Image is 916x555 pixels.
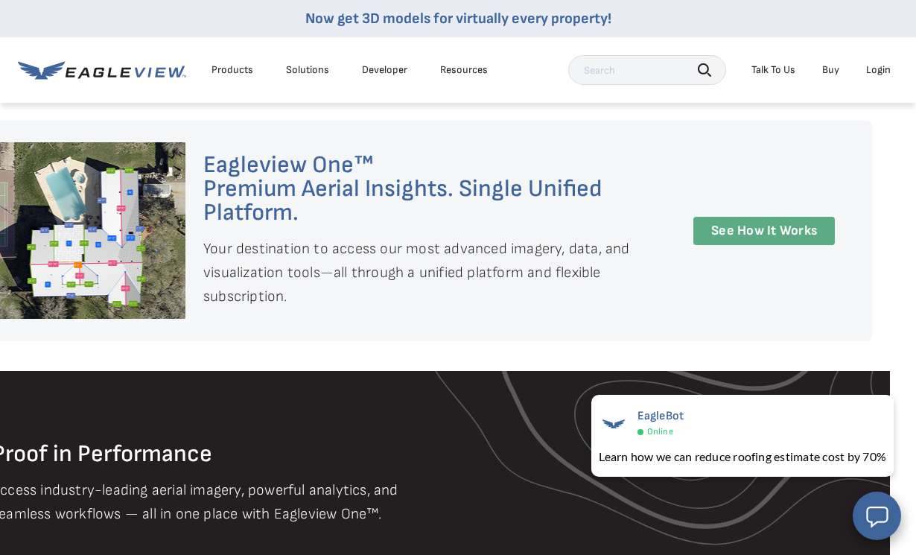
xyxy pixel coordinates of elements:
[599,409,629,439] img: EagleBot
[440,63,488,77] div: Resources
[599,448,886,466] div: Learn how we can reduce roofing estimate cost by 70%
[822,63,839,77] a: Buy
[853,492,901,540] button: Open chat window
[203,153,661,225] h2: Eagleview One™ Premium Aerial Insights. Single Unified Platform.
[751,63,795,77] div: Talk To Us
[568,55,726,85] input: Search
[362,63,407,77] a: Developer
[211,63,253,77] div: Products
[286,63,329,77] div: Solutions
[866,63,891,77] div: Login
[637,409,684,423] span: EagleBot
[647,426,673,437] span: Online
[203,237,661,308] p: Your destination to access our most advanced imagery, data, and visualization tools—all through a...
[693,217,835,246] a: See How It Works
[305,10,611,28] a: Now get 3D models for virtually every property!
